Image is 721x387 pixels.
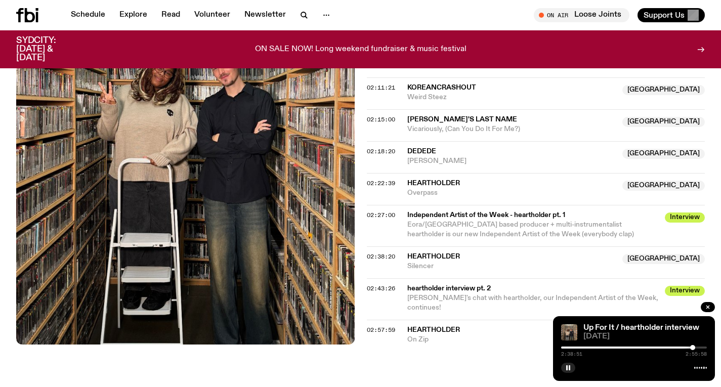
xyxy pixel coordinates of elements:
[622,149,705,159] span: [GEOGRAPHIC_DATA]
[407,180,460,187] span: heartholder
[407,84,476,91] span: koreancrashout
[155,8,186,22] a: Read
[665,286,705,296] span: Interview
[638,8,705,22] button: Support Us
[686,352,707,357] span: 2:55:58
[407,124,617,134] span: Vicariously, (Can You Do It For Me?)
[561,352,582,357] span: 2:38:51
[367,149,395,154] button: 02:18:20
[407,294,658,311] span: [PERSON_NAME]'s chat with heartholder, our Independent Artist of the Week, continues!
[407,116,517,123] span: [PERSON_NAME]'s Last Name
[113,8,153,22] a: Explore
[16,36,81,62] h3: SYDCITY: [DATE] & [DATE]
[255,45,466,54] p: ON SALE NOW! Long weekend fundraiser & music festival
[367,83,395,92] span: 02:11:21
[407,210,659,220] span: Independent Artist of the Week - heartholder pt. 1
[583,324,699,332] a: Up For It / heartholder interview
[407,188,617,198] span: Overpass
[622,181,705,191] span: [GEOGRAPHIC_DATA]
[367,115,395,123] span: 02:15:00
[367,179,395,187] span: 02:22:39
[407,284,659,293] span: heartholder interview pt. 2
[407,335,617,345] span: On Zip
[65,8,111,22] a: Schedule
[367,254,395,260] button: 02:38:20
[534,8,629,22] button: On AirLoose Joints
[367,211,395,219] span: 02:27:00
[622,85,705,95] span: [GEOGRAPHIC_DATA]
[407,221,634,238] span: Eora/[GEOGRAPHIC_DATA] based producer + multi-instrumentalist heartholder is our new Independent ...
[367,147,395,155] span: 02:18:20
[238,8,292,22] a: Newsletter
[367,327,395,333] button: 02:57:59
[622,254,705,264] span: [GEOGRAPHIC_DATA]
[367,326,395,334] span: 02:57:59
[367,181,395,186] button: 02:22:39
[407,156,617,166] span: [PERSON_NAME]
[367,212,395,218] button: 02:27:00
[622,117,705,127] span: [GEOGRAPHIC_DATA]
[367,286,395,291] button: 02:43:26
[188,8,236,22] a: Volunteer
[367,252,395,261] span: 02:38:20
[583,333,707,340] span: [DATE]
[644,11,685,20] span: Support Us
[407,326,460,333] span: heartholder
[407,262,617,271] span: Silencer
[367,117,395,122] button: 02:15:00
[407,93,617,102] span: Weird Steez
[407,253,460,260] span: heartholder
[367,85,395,91] button: 02:11:21
[367,284,395,292] span: 02:43:26
[407,148,436,155] span: dedede
[665,212,705,223] span: Interview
